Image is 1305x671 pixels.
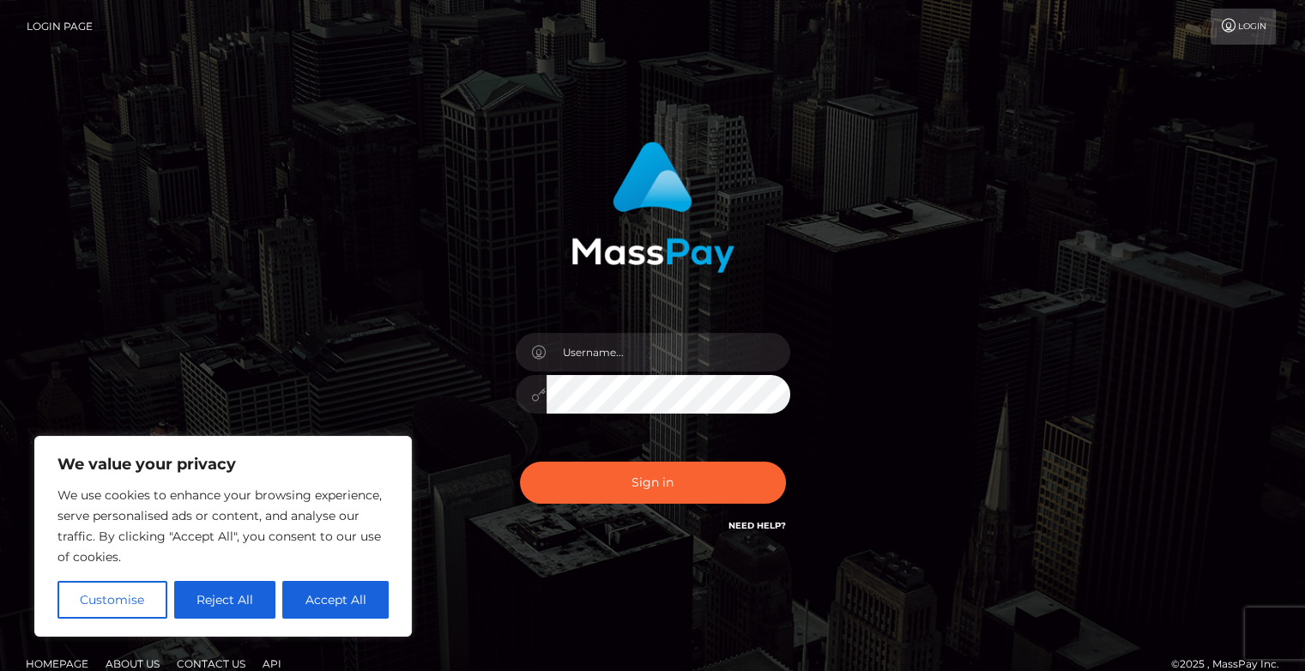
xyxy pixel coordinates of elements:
a: Login Page [27,9,93,45]
p: We use cookies to enhance your browsing experience, serve personalised ads or content, and analys... [57,485,389,567]
a: Login [1211,9,1276,45]
a: Need Help? [728,520,786,531]
button: Accept All [282,581,389,619]
div: We value your privacy [34,436,412,637]
p: We value your privacy [57,454,389,475]
button: Sign in [520,462,786,504]
button: Reject All [174,581,276,619]
img: MassPay Login [571,142,734,273]
input: Username... [547,333,790,372]
button: Customise [57,581,167,619]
